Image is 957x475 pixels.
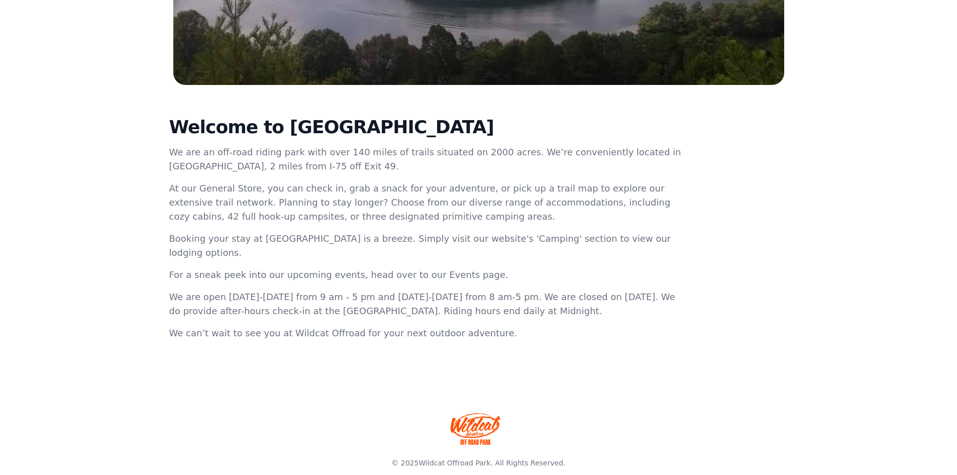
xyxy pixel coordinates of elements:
h2: Welcome to [GEOGRAPHIC_DATA] [169,117,684,137]
p: We are open [DATE]-[DATE] from 9 am - 5 pm and [DATE]-[DATE] from 8 am-5 pm. We are closed on [DA... [169,290,684,318]
p: Booking your stay at [GEOGRAPHIC_DATA] is a breeze. Simply visit our website's 'Camping' section ... [169,232,684,260]
a: Wildcat Offroad Park [418,459,490,467]
p: We are an off-road riding park with over 140 miles of trails situated on 2000 acres. We’re conven... [169,145,684,173]
span: © 2025 . All Rights Reserved. [391,459,565,467]
p: For a sneak peek into our upcoming events, head over to our Events page. [169,268,684,282]
img: Wildcat Offroad park [451,413,501,445]
p: We can’t wait to see you at Wildcat Offroad for your next outdoor adventure. [169,326,684,340]
p: At our General Store, you can check in, grab a snack for your adventure, or pick up a trail map t... [169,181,684,224]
